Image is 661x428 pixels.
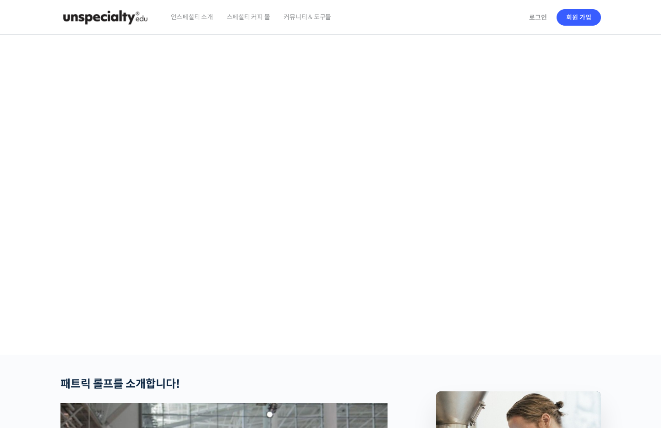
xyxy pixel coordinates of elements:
a: 로그인 [524,7,552,28]
h2: 패트릭 롤프를 소개합니다! [60,378,388,391]
a: 회원 가입 [557,9,601,26]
